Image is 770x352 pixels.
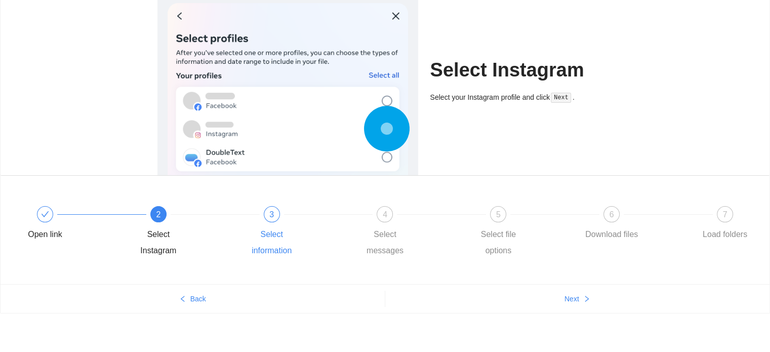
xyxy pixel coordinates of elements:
[355,226,414,259] div: Select messages
[242,206,356,259] div: 3Select information
[269,210,274,219] span: 3
[179,295,186,303] span: left
[41,210,49,218] span: check
[610,210,614,219] span: 6
[585,226,638,243] div: Download files
[469,226,528,259] div: Select file options
[564,293,579,304] span: Next
[1,291,385,307] button: leftBack
[156,210,160,219] span: 2
[583,295,590,303] span: right
[723,210,727,219] span: 7
[28,226,62,243] div: Open link
[430,58,613,82] h1: Select Instagram
[129,226,188,259] div: Select Instagram
[496,210,501,219] span: 5
[582,206,696,243] div: 6Download files
[16,206,129,243] div: Open link
[129,206,242,259] div: 2Select Instagram
[190,293,206,304] span: Back
[551,93,571,103] code: Next
[242,226,301,259] div: Select information
[383,210,387,219] span: 4
[703,226,747,243] div: Load folders
[355,206,469,259] div: 4Select messages
[385,291,770,307] button: Nextright
[696,206,754,243] div: 7Load folders
[469,206,582,259] div: 5Select file options
[430,92,613,103] div: Select your Instagram profile and click .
